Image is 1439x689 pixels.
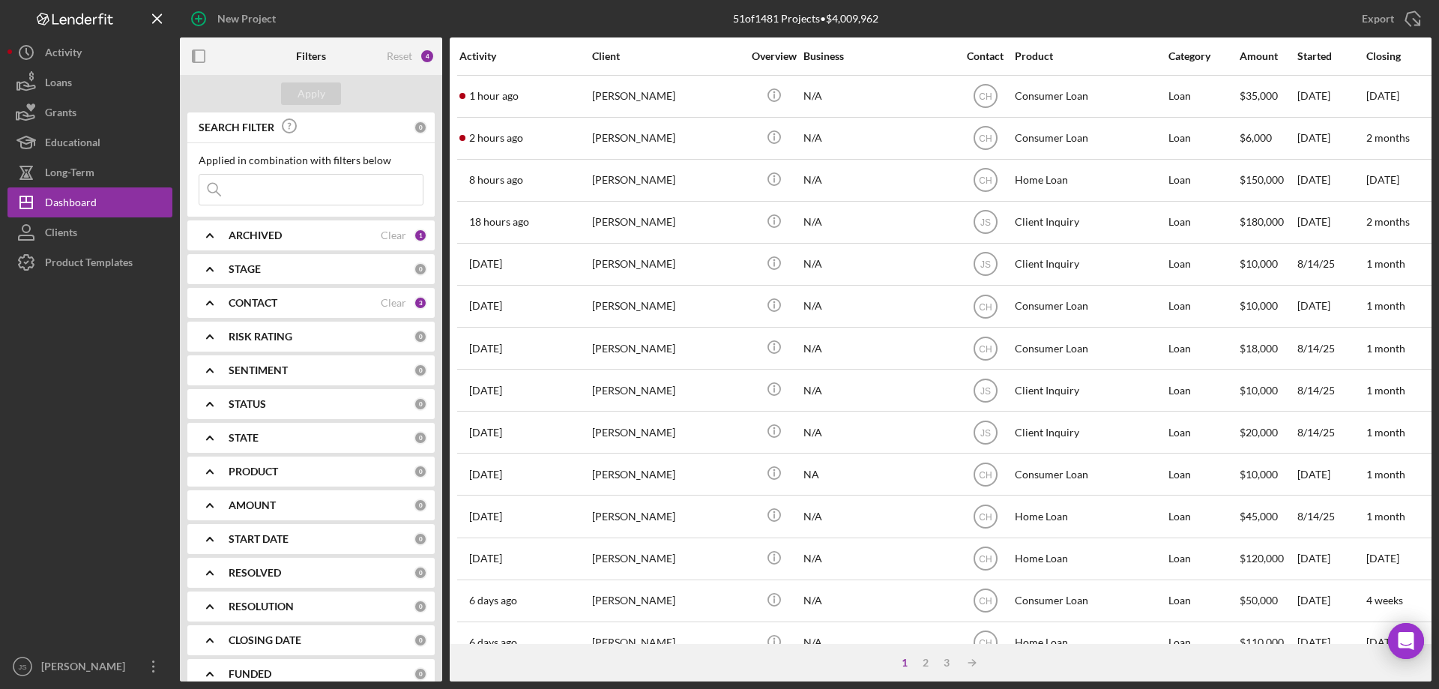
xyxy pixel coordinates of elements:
[1015,412,1165,452] div: Client Inquiry
[1297,328,1365,368] div: 8/14/25
[37,652,135,685] div: [PERSON_NAME]
[414,330,427,343] div: 0
[1388,623,1424,659] div: Open Intercom Messenger
[1168,496,1238,536] div: Loan
[803,496,953,536] div: N/A
[592,496,742,536] div: [PERSON_NAME]
[592,623,742,663] div: [PERSON_NAME]
[803,50,953,62] div: Business
[979,301,992,312] text: CH
[1366,89,1399,102] time: [DATE]
[979,596,992,607] text: CH
[592,50,742,62] div: Client
[1347,4,1432,34] button: Export
[592,328,742,368] div: [PERSON_NAME]
[1240,244,1296,284] div: $10,000
[1366,510,1405,523] time: 1 month
[7,187,172,217] button: Dashboard
[387,50,412,62] div: Reset
[979,91,992,102] text: CH
[803,118,953,158] div: N/A
[1168,623,1238,663] div: Loan
[1168,118,1238,158] div: Loan
[7,97,172,127] button: Grants
[45,37,82,71] div: Activity
[229,398,266,410] b: STATUS
[45,157,94,191] div: Long-Term
[1366,552,1399,565] time: [DATE]
[1297,581,1365,621] div: [DATE]
[1240,202,1296,242] div: $180,000
[469,343,502,355] time: 2025-08-14 19:42
[915,657,936,669] div: 2
[469,132,523,144] time: 2025-08-18 18:26
[1366,257,1405,270] time: 1 month
[803,286,953,326] div: N/A
[414,566,427,580] div: 0
[592,454,742,494] div: [PERSON_NAME]
[229,331,292,343] b: RISK RATING
[469,385,502,397] time: 2025-08-14 19:26
[296,50,326,62] b: Filters
[1297,496,1365,536] div: 8/14/25
[229,634,301,646] b: CLOSING DATE
[1240,581,1296,621] div: $50,000
[803,370,953,410] div: N/A
[957,50,1013,62] div: Contact
[980,259,990,270] text: JS
[381,297,406,309] div: Clear
[7,37,172,67] button: Activity
[229,499,276,511] b: AMOUNT
[469,90,519,102] time: 2025-08-18 19:32
[1168,286,1238,326] div: Loan
[45,97,76,131] div: Grants
[414,229,427,242] div: 1
[1297,118,1365,158] div: [DATE]
[1015,328,1165,368] div: Consumer Loan
[281,82,341,105] button: Apply
[180,4,291,34] button: New Project
[469,553,502,565] time: 2025-08-13 18:35
[1015,623,1165,663] div: Home Loan
[45,217,77,251] div: Clients
[1168,581,1238,621] div: Loan
[1366,468,1405,481] time: 1 month
[7,67,172,97] button: Loans
[1168,454,1238,494] div: Loan
[803,202,953,242] div: N/A
[414,431,427,445] div: 0
[229,263,261,275] b: STAGE
[469,469,502,481] time: 2025-08-14 16:02
[7,217,172,247] button: Clients
[1240,118,1296,158] div: $6,000
[469,258,502,270] time: 2025-08-16 02:46
[979,133,992,144] text: CH
[199,154,423,166] div: Applied in combination with filters below
[414,667,427,681] div: 0
[229,668,271,680] b: FUNDED
[414,465,427,478] div: 0
[1168,76,1238,116] div: Loan
[592,118,742,158] div: [PERSON_NAME]
[1168,244,1238,284] div: Loan
[1297,160,1365,200] div: [DATE]
[1015,539,1165,579] div: Home Loan
[1168,412,1238,452] div: Loan
[1015,50,1165,62] div: Product
[229,229,282,241] b: ARCHIVED
[979,469,992,480] text: CH
[18,663,26,671] text: JS
[1015,118,1165,158] div: Consumer Loan
[414,397,427,411] div: 0
[1240,412,1296,452] div: $20,000
[1366,636,1399,649] time: [DATE]
[1168,328,1238,368] div: Loan
[803,76,953,116] div: N/A
[298,82,325,105] div: Apply
[1240,160,1296,200] div: $150,000
[217,4,276,34] div: New Project
[1366,384,1405,397] time: 1 month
